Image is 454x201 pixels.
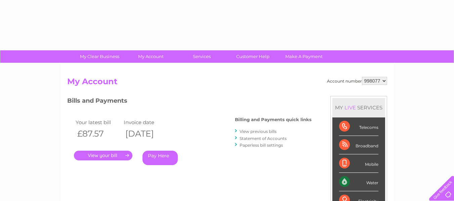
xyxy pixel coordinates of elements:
div: Mobile [339,154,378,173]
td: Invoice date [122,118,170,127]
div: Account number [327,77,387,85]
a: Statement of Accounts [240,136,287,141]
a: . [74,151,132,160]
th: £87.57 [74,127,122,141]
h4: Billing and Payments quick links [235,117,312,122]
div: LIVE [343,104,357,111]
a: Services [174,50,230,63]
div: Water [339,173,378,191]
a: Customer Help [225,50,281,63]
a: My Account [123,50,178,63]
th: [DATE] [122,127,170,141]
td: Your latest bill [74,118,122,127]
a: Paperless bill settings [240,143,283,148]
a: Pay Here [142,151,178,165]
a: Make A Payment [276,50,332,63]
a: My Clear Business [72,50,127,63]
div: MY SERVICES [332,98,385,117]
a: View previous bills [240,129,277,134]
h2: My Account [67,77,387,90]
div: Broadband [339,136,378,154]
div: Telecoms [339,117,378,136]
h3: Bills and Payments [67,96,312,108]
